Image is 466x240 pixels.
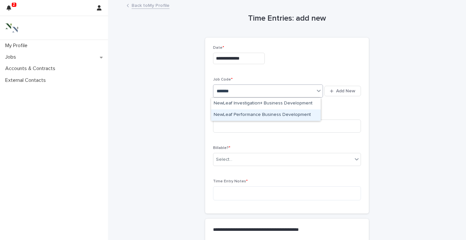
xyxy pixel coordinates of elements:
[211,109,321,121] div: NewLeaf Performance Business Development
[216,156,232,163] div: Select...
[3,65,61,72] p: Accounts & Contracts
[3,77,51,83] p: External Contacts
[13,2,15,7] p: 2
[132,1,170,9] a: Back toMy Profile
[211,98,321,109] div: NewLeaf Investigation+ Business Development
[213,46,224,50] span: Date
[3,54,21,60] p: Jobs
[324,86,361,96] button: Add New
[213,146,230,150] span: Billable?
[7,4,15,16] div: 2
[205,14,369,23] h1: Time Entries: add new
[336,89,355,93] span: Add New
[213,179,248,183] span: Time Entry Notes
[213,78,233,82] span: Job Code
[3,43,33,49] p: My Profile
[5,21,18,34] img: 3bAFpBnQQY6ys9Fa9hsD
